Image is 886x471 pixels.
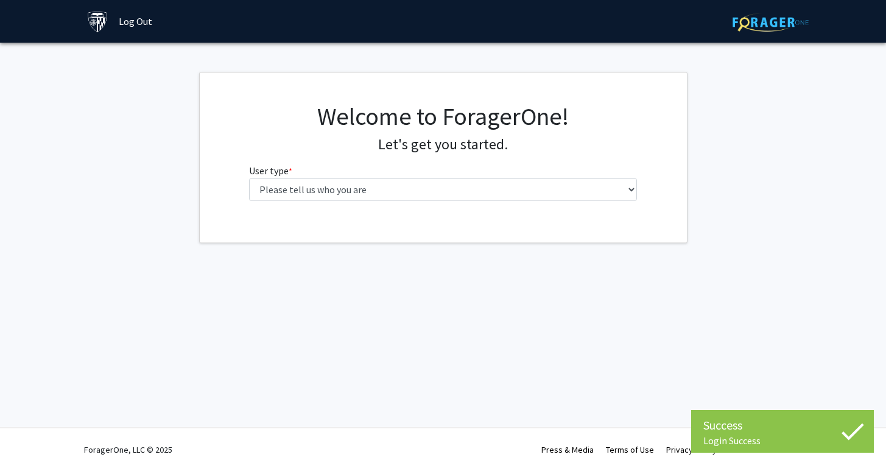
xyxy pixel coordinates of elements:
a: Press & Media [541,444,594,455]
img: ForagerOne Logo [733,13,809,32]
label: User type [249,163,292,178]
a: Terms of Use [606,444,654,455]
div: ForagerOne, LLC © 2025 [84,428,172,471]
h4: Let's get you started. [249,136,637,154]
img: Johns Hopkins University Logo [87,11,108,32]
a: Privacy Policy [666,444,717,455]
div: Login Success [703,434,862,447]
iframe: Chat [9,416,52,462]
div: Success [703,416,862,434]
h1: Welcome to ForagerOne! [249,102,637,131]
